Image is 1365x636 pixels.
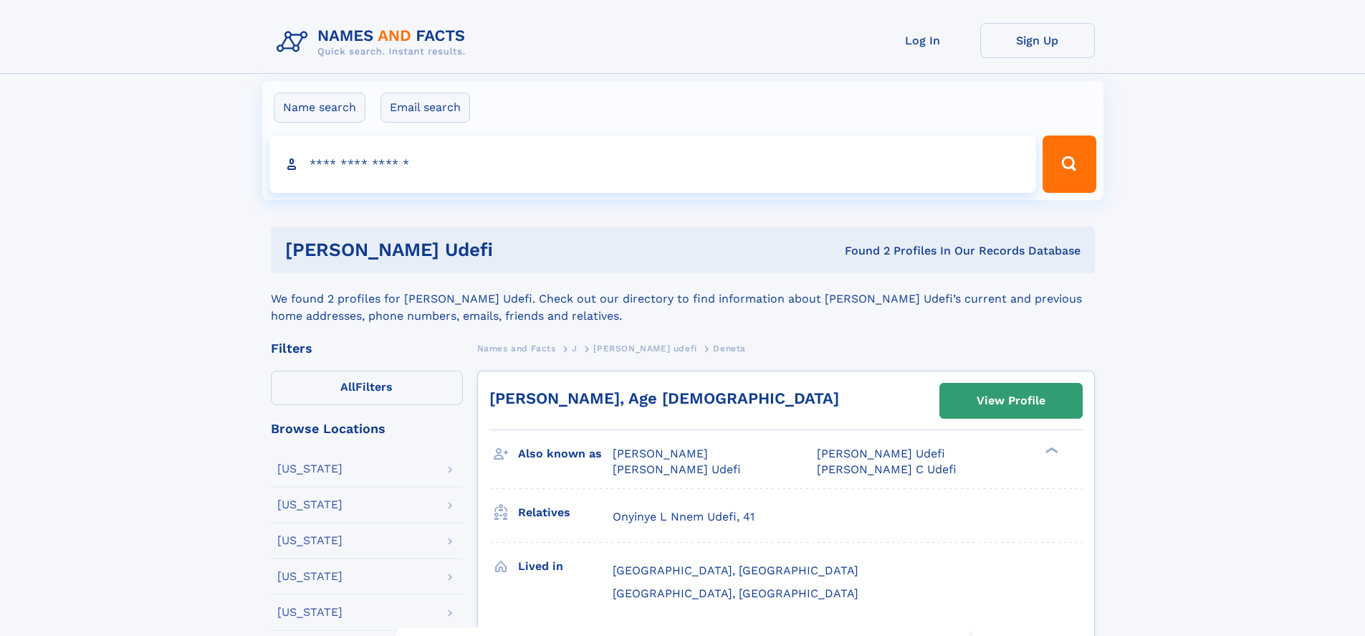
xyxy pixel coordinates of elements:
[271,342,463,355] div: Filters
[277,607,343,618] div: [US_STATE]
[572,339,578,357] a: J
[271,422,463,435] div: Browse Locations
[277,571,343,582] div: [US_STATE]
[713,343,746,353] span: Deneta
[380,92,470,123] label: Email search
[593,339,696,357] a: [PERSON_NAME] udefi
[940,384,1082,418] a: View Profile
[285,241,669,259] h1: [PERSON_NAME] Udefi
[977,384,1045,417] div: View Profile
[277,535,343,546] div: [US_STATE]
[518,500,613,525] h3: Relatives
[669,243,1081,259] div: Found 2 Profiles In Our Records Database
[277,463,343,475] div: [US_STATE]
[1043,136,1096,193] button: Search Button
[613,447,708,460] span: [PERSON_NAME]
[613,587,858,600] span: [GEOGRAPHIC_DATA], [GEOGRAPHIC_DATA]
[613,509,755,525] a: Onyinye L Nnem Udefi, 41
[593,343,696,353] span: [PERSON_NAME] udefi
[518,554,613,579] h3: Lived in
[274,92,365,123] label: Name search
[271,23,477,62] img: Logo Names and Facts
[489,389,839,407] a: [PERSON_NAME], Age [DEMOGRAPHIC_DATA]
[477,339,556,357] a: Names and Facts
[817,447,945,460] span: [PERSON_NAME] Udefi
[817,462,957,476] span: [PERSON_NAME] C Udefi
[572,343,578,353] span: J
[613,564,858,577] span: [GEOGRAPHIC_DATA], [GEOGRAPHIC_DATA]
[277,499,343,511] div: [US_STATE]
[1042,446,1059,455] div: ❯
[980,23,1095,58] a: Sign Up
[269,136,1037,193] input: search input
[866,23,980,58] a: Log In
[271,273,1095,325] div: We found 2 profiles for [PERSON_NAME] Udefi. Check out our directory to find information about [P...
[613,462,741,476] span: [PERSON_NAME] Udefi
[271,371,463,405] label: Filters
[518,442,613,466] h3: Also known as
[340,380,355,394] span: All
